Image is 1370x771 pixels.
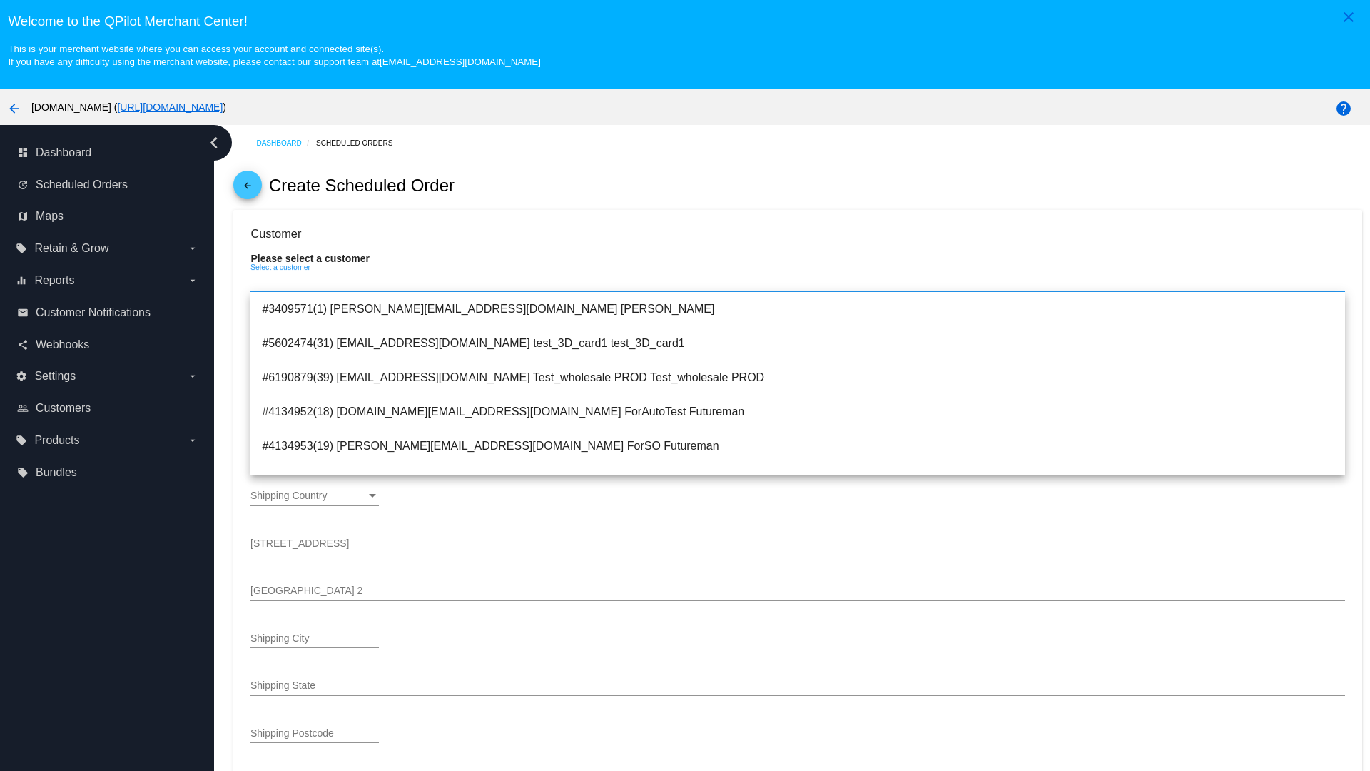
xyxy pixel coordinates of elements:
[31,101,226,113] span: [DOMAIN_NAME] ( )
[17,403,29,414] i: people_outline
[8,44,540,67] small: This is your merchant website where you can access your account and connected site(s). If you hav...
[380,56,541,67] a: [EMAIL_ADDRESS][DOMAIN_NAME]
[187,275,198,286] i: arrow_drop_down
[34,274,74,287] span: Reports
[16,435,27,446] i: local_offer
[17,205,198,228] a: map Maps
[256,132,316,154] a: Dashboard
[36,306,151,319] span: Customer Notifications
[36,402,91,415] span: Customers
[17,307,29,318] i: email
[17,211,29,222] i: map
[262,326,1333,361] span: #5602474(31) [EMAIL_ADDRESS][DOMAIN_NAME] test_3D_card1 test_3D_card1
[34,370,76,383] span: Settings
[17,339,29,351] i: share
[262,463,1333,498] span: #4134955(20) [EMAIL_ADDRESS][DOMAIN_NAME] apiTest apiTest
[16,243,27,254] i: local_offer
[250,490,327,501] span: Shipping Country
[250,538,1344,550] input: Shipping Street 1
[17,147,29,158] i: dashboard
[187,371,198,382] i: arrow_drop_down
[34,434,79,447] span: Products
[250,253,370,264] strong: Please select a customer
[239,181,256,198] mat-icon: arrow_back
[6,100,23,117] mat-icon: arrow_back
[262,395,1333,429] span: #4134952(18) [DOMAIN_NAME][EMAIL_ADDRESS][DOMAIN_NAME] ForAutoTest Futureman
[117,101,223,113] a: [URL][DOMAIN_NAME]
[36,210,64,223] span: Maps
[262,429,1333,463] span: #4134953(19) [PERSON_NAME][EMAIL_ADDRESS][DOMAIN_NAME] ForSO Futureman
[316,132,405,154] a: Scheduled Orders
[250,585,1344,597] input: Shipping Street 2
[262,361,1333,395] span: #6190879(39) [EMAIL_ADDRESS][DOMAIN_NAME] Test_wholesale PROD Test_wholesale PROD
[1335,100,1352,117] mat-icon: help
[187,243,198,254] i: arrow_drop_down
[16,275,27,286] i: equalizer
[17,179,29,191] i: update
[250,227,1344,241] h3: Customer
[36,178,128,191] span: Scheduled Orders
[16,371,27,382] i: settings
[8,14,1361,29] h3: Welcome to the QPilot Merchant Center!
[269,176,455,196] h2: Create Scheduled Order
[250,276,1344,288] input: Select a customer
[262,292,1333,326] span: #3409571(1) [PERSON_NAME][EMAIL_ADDRESS][DOMAIN_NAME] [PERSON_NAME]
[250,728,379,740] input: Shipping Postcode
[17,333,198,356] a: share Webhooks
[250,680,1344,692] input: Shipping State
[17,461,198,484] a: local_offer Bundles
[250,633,379,645] input: Shipping City
[17,467,29,478] i: local_offer
[250,490,379,502] mat-select: Shipping Country
[1340,9,1357,26] mat-icon: close
[187,435,198,446] i: arrow_drop_down
[34,242,108,255] span: Retain & Grow
[17,173,198,196] a: update Scheduled Orders
[36,466,77,479] span: Bundles
[36,146,91,159] span: Dashboard
[17,301,198,324] a: email Customer Notifications
[17,397,198,420] a: people_outline Customers
[17,141,198,164] a: dashboard Dashboard
[36,338,89,351] span: Webhooks
[203,131,225,154] i: chevron_left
